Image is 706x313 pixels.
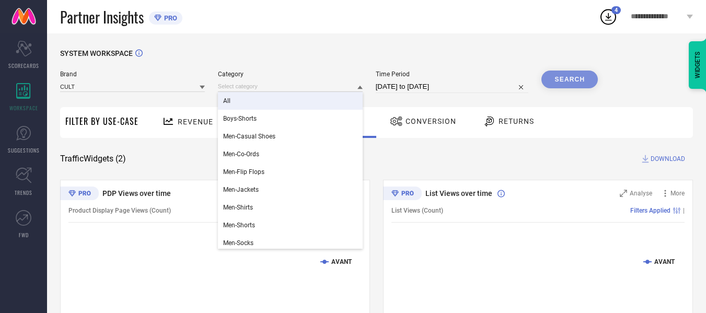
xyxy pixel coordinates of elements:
div: Men-Shorts [218,216,363,234]
span: Men-Shirts [223,204,253,211]
span: Analyse [630,190,652,197]
span: More [670,190,685,197]
span: DOWNLOAD [651,154,685,164]
span: SUGGESTIONS [8,146,40,154]
div: Men-Jackets [218,181,363,199]
span: Filter By Use-Case [65,115,138,127]
span: Men-Casual Shoes [223,133,275,140]
span: PRO [161,14,177,22]
div: All [218,92,363,110]
span: Men-Co-Ords [223,150,259,158]
span: TRENDS [15,189,32,196]
span: List Views (Count) [391,207,443,214]
div: Men-Shirts [218,199,363,216]
div: Men-Casual Shoes [218,127,363,145]
span: Boys-Shorts [223,115,257,122]
span: Partner Insights [60,6,144,28]
span: Men-Socks [223,239,253,247]
div: Boys-Shorts [218,110,363,127]
span: Revenue [178,118,213,126]
span: Conversion [406,117,456,125]
text: AVANT [654,258,675,265]
div: Men-Socks [218,234,363,252]
span: Filters Applied [630,207,670,214]
span: FWD [19,231,29,239]
span: Men-Shorts [223,222,255,229]
span: Men-Flip Flops [223,168,264,176]
svg: Zoom [620,190,627,197]
div: Men-Flip Flops [218,163,363,181]
div: Open download list [599,7,618,26]
div: Premium [383,187,422,202]
span: PDP Views over time [102,189,171,198]
span: Men-Jackets [223,186,259,193]
span: Time Period [376,71,529,78]
text: AVANT [331,258,352,265]
span: Traffic Widgets ( 2 ) [60,154,126,164]
input: Select category [218,81,363,92]
input: Select time period [376,80,529,93]
div: Men-Co-Ords [218,145,363,163]
span: List Views over time [425,189,492,198]
span: SYSTEM WORKSPACE [60,49,133,57]
span: | [683,207,685,214]
span: All [223,97,230,105]
span: Product Display Page Views (Count) [68,207,171,214]
span: 4 [615,7,618,14]
div: Premium [60,187,99,202]
span: SCORECARDS [8,62,39,69]
span: Returns [499,117,534,125]
span: WORKSPACE [9,104,38,112]
span: Category [218,71,363,78]
span: Brand [60,71,205,78]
